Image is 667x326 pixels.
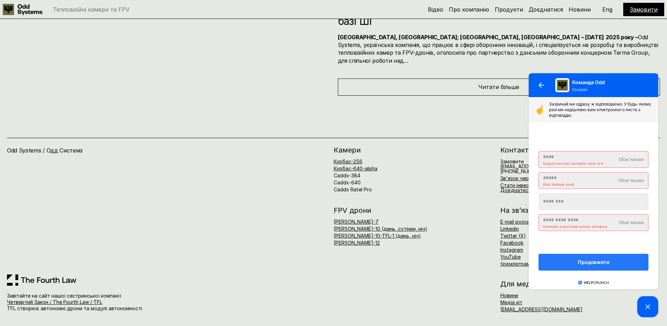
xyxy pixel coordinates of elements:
[334,165,377,171] a: Курбас-640-alpha
[334,172,360,178] a: Caddx-384
[500,182,589,188] a: Стати інвестором чи благодійником
[334,147,493,154] h2: Камери
[334,233,421,239] a: [PERSON_NAME]-10-TFL-1 (день, ніч)
[630,6,658,13] a: Замовити
[500,280,660,287] h2: Для медіа
[334,226,427,232] a: [PERSON_NAME]-10 (день, сутінки, ніч)
[334,207,493,214] h2: FPV дрони
[7,293,191,312] p: Завітайте на сайт нашої сестринської компанії TFL створює автономні дрони та модулі автономності
[338,33,660,65] h4: Odd Systems, українська компанія, що працює в сфері оборонних інновацій, і спеціалізується на роз...
[495,6,523,13] a: Продукти
[500,247,523,253] a: Instagram
[334,240,380,246] a: [PERSON_NAME]-12
[500,207,536,214] h2: На зв’язку
[606,34,638,41] strong: 2025 року –
[53,7,130,12] p: Тепловізійні камери та FPV
[500,292,518,298] a: Новини
[500,306,583,312] a: [EMAIL_ADDRESS][DOMAIN_NAME]
[500,219,538,225] a: E-mail розсилка
[334,179,361,185] a: Caddx-640
[334,158,362,164] a: Курбас-256
[500,226,519,232] a: Linkedin
[7,299,102,305] a: Четвертий Закон / The Fourth Law / TFL
[500,187,562,193] a: Доєднатися до команди
[529,6,563,13] a: Доєднатися
[500,168,543,174] span: [PHONE_NUMBER]
[500,175,562,181] a: Зв'язок через What'sApp
[500,299,522,305] a: Медіа кіт
[449,6,489,13] a: Про компанію
[334,186,372,192] a: Caddx Ratel Pro
[500,147,660,154] h2: Контакт
[500,233,526,239] a: Twitter (X)
[7,147,166,154] h4: Odd Systems / Одд Системз
[602,7,612,12] p: Eng
[500,158,524,164] a: Замовити
[500,240,523,246] a: Facebook
[478,83,519,90] span: Читати більше
[428,6,443,13] a: Відео
[527,72,660,319] iframe: HelpCrunch
[569,6,591,13] a: Новини
[500,261,530,267] a: Крємлєграм
[334,219,378,225] a: [PERSON_NAME]-7
[500,159,583,174] h6: [EMAIL_ADDRESS][DOMAIN_NAME]
[338,34,604,41] strong: [GEOGRAPHIC_DATA], [GEOGRAPHIC_DATA]; [GEOGRAPHIC_DATA], [GEOGRAPHIC_DATA] – [DATE]
[500,254,521,260] a: YouTube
